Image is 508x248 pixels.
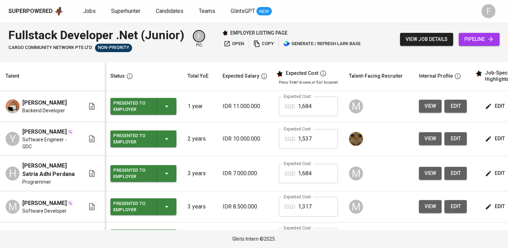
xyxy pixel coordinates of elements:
[199,7,217,16] a: Teams
[6,72,19,80] div: Talent
[188,169,211,178] p: 3 years
[83,8,96,14] span: Jobs
[419,167,442,180] button: view
[284,102,295,111] p: SGD
[349,166,363,180] div: M
[193,30,205,48] div: pic
[444,200,467,213] button: edit
[450,202,461,211] span: edit
[484,200,508,213] button: edit
[419,132,442,145] button: view
[223,203,268,211] p: IDR 8.500.000
[475,70,482,77] img: glints_star.svg
[223,102,268,111] p: IDR 11.000.000
[406,35,448,44] span: view job details
[252,38,276,49] button: copy
[231,8,255,14] span: GlintsGPT
[110,198,176,215] button: Presented to Employer
[22,162,77,178] span: [PERSON_NAME] Satria Adhi Perdana
[6,200,20,214] div: M
[111,7,142,16] a: Superhunter
[349,200,363,214] div: M
[256,8,272,15] span: NEW
[424,134,436,143] span: view
[349,72,403,80] div: Talent-Facing Recruiter
[282,38,362,49] button: lark generate / refresh lark base
[188,72,209,80] div: Total YoE
[464,35,494,44] span: pipeline
[481,4,495,18] div: F
[224,40,244,48] span: open
[486,102,505,111] span: edit
[199,8,215,14] span: Teams
[486,134,505,143] span: edit
[22,199,67,207] span: [PERSON_NAME]
[276,70,283,77] img: glints_star.svg
[188,203,211,211] p: 3 years
[67,129,73,135] img: magic_wand.svg
[54,6,64,16] img: app logo
[444,100,467,113] button: edit
[283,40,361,48] span: generate / refresh lark base
[6,132,20,146] div: Y
[444,132,467,145] button: edit
[83,7,97,16] a: Jobs
[419,200,442,213] button: view
[486,202,505,211] span: edit
[110,165,176,182] button: Presented to Employer
[486,169,505,178] span: edit
[284,203,295,211] p: SGD
[8,6,64,16] a: Superpoweredapp logo
[193,30,205,42] div: F
[95,44,132,52] div: Sufficient Talents in Pipeline
[444,167,467,180] button: edit
[253,40,274,48] span: copy
[231,7,272,16] a: GlintsGPT NEW
[8,7,53,15] div: Superpowered
[400,33,453,46] button: view job details
[450,102,461,111] span: edit
[8,27,184,44] div: Fullstack Developer .Net (Junior)
[22,136,77,150] span: Software Engineer - GDC
[22,107,65,114] span: Backend Developer
[22,207,67,214] span: Software Developer
[113,99,151,114] div: Presented to Employer
[113,166,151,181] div: Presented to Employer
[450,169,461,178] span: edit
[419,72,453,80] div: Internal Profile
[22,99,67,107] span: [PERSON_NAME]
[110,72,125,80] div: Status
[113,199,151,214] div: Presented to Employer
[22,128,67,136] span: [PERSON_NAME]
[283,40,290,47] img: lark
[188,102,211,111] p: 1 year
[110,130,176,147] button: Presented to Employer
[110,98,176,115] button: Presented to Employer
[424,202,436,211] span: view
[22,178,51,185] span: Programmer
[419,100,442,113] button: view
[349,132,363,146] img: ec6c0910-f960-4a00-a8f8-c5744e41279e.jpg
[484,167,508,180] button: edit
[286,70,318,77] div: Expected Cost
[284,170,295,178] p: SGD
[222,38,246,49] a: open
[6,99,20,113] img: Mathew Judianto
[424,169,436,178] span: view
[111,8,140,14] span: Superhunter
[459,33,500,46] a: pipeline
[349,99,363,113] div: M
[188,135,211,143] p: 2 years
[6,166,20,180] div: H
[279,80,338,85] p: Press 'Enter' to save, or 'Esc' to cancel
[230,29,288,36] p: employer listing page
[156,8,183,14] span: Candidates
[223,169,268,178] p: IDR 7.000.000
[484,100,508,113] button: edit
[67,200,73,206] img: magic_wand.svg
[450,134,461,143] span: edit
[8,44,92,51] span: cargo community network pte ltd
[284,135,295,143] p: SGD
